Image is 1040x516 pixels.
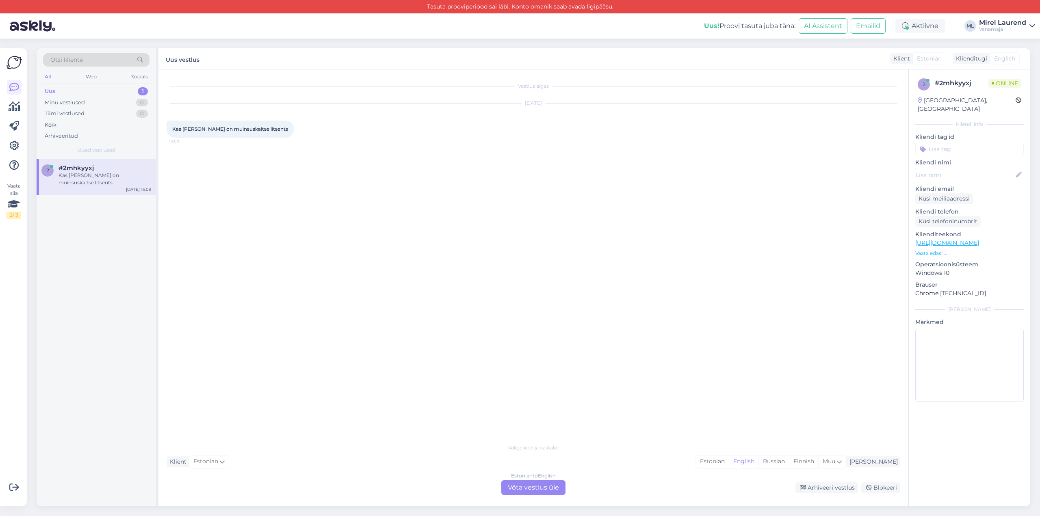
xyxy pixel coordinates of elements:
[918,96,1016,113] div: [GEOGRAPHIC_DATA], [GEOGRAPHIC_DATA]
[167,444,900,451] div: Valige keel ja vastake
[915,143,1024,155] input: Lisa tag
[917,54,942,63] span: Estonian
[994,54,1015,63] span: English
[6,182,21,219] div: Vaata siia
[696,456,729,468] div: Estonian
[915,158,1024,167] p: Kliendi nimi
[169,138,199,144] span: 15:09
[915,230,1024,239] p: Klienditeekond
[915,121,1024,128] div: Kliendi info
[799,18,847,34] button: AI Assistent
[915,250,1024,257] p: Vaata edasi ...
[45,87,55,95] div: Uus
[193,457,218,466] span: Estonian
[172,126,288,132] span: Kas [PERSON_NAME] on muinsuskaitse litsents
[895,19,945,33] div: Aktiivne
[758,456,789,468] div: Russian
[916,171,1014,179] input: Lisa nimi
[915,193,973,204] div: Küsi meiliaadressi
[704,21,795,31] div: Proovi tasuta juba täna:
[953,54,987,63] div: Klienditugi
[979,19,1026,26] div: Mirel Laurend
[729,456,758,468] div: English
[50,56,83,64] span: Otsi kliente
[138,87,148,95] div: 1
[43,71,52,82] div: All
[46,167,49,173] span: 2
[45,110,84,118] div: Tiimi vestlused
[988,79,1021,88] span: Online
[45,121,56,129] div: Kõik
[915,239,979,246] a: [URL][DOMAIN_NAME]
[789,456,818,468] div: Finnish
[915,207,1024,216] p: Kliendi telefon
[501,480,565,495] div: Võta vestlus üle
[58,172,151,186] div: Kas [PERSON_NAME] on muinsuskaitse litsents
[795,482,858,493] div: Arhiveeri vestlus
[915,318,1024,326] p: Märkmed
[915,185,1024,193] p: Kliendi email
[167,82,900,90] div: Vestlus algas
[915,133,1024,141] p: Kliendi tag'id
[126,186,151,192] div: [DATE] 15:09
[915,306,1024,313] div: [PERSON_NAME]
[136,99,148,107] div: 0
[58,164,94,172] span: #2mhkyyxj
[511,472,556,479] div: Estonian to English
[6,212,21,219] div: 2 / 3
[915,281,1024,289] p: Brauser
[915,216,981,227] div: Küsi telefoninumbrit
[167,458,186,466] div: Klient
[136,110,148,118] div: 0
[45,132,78,140] div: Arhiveeritud
[130,71,149,82] div: Socials
[964,20,976,32] div: ML
[823,458,835,465] span: Muu
[167,99,900,107] div: [DATE]
[979,19,1035,32] a: Mirel LaurendVanamaja
[979,26,1026,32] div: Vanamaja
[915,260,1024,269] p: Operatsioonisüsteem
[45,99,85,107] div: Minu vestlused
[890,54,910,63] div: Klient
[861,482,900,493] div: Blokeeri
[6,55,22,70] img: Askly Logo
[915,289,1024,298] p: Chrome [TECHNICAL_ID]
[846,458,898,466] div: [PERSON_NAME]
[935,78,988,88] div: # 2mhkyyxj
[166,53,199,64] label: Uus vestlus
[851,18,886,34] button: Emailid
[704,22,719,30] b: Uus!
[923,81,925,87] span: 2
[84,71,98,82] div: Web
[915,269,1024,277] p: Windows 10
[78,147,115,154] span: Uued vestlused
